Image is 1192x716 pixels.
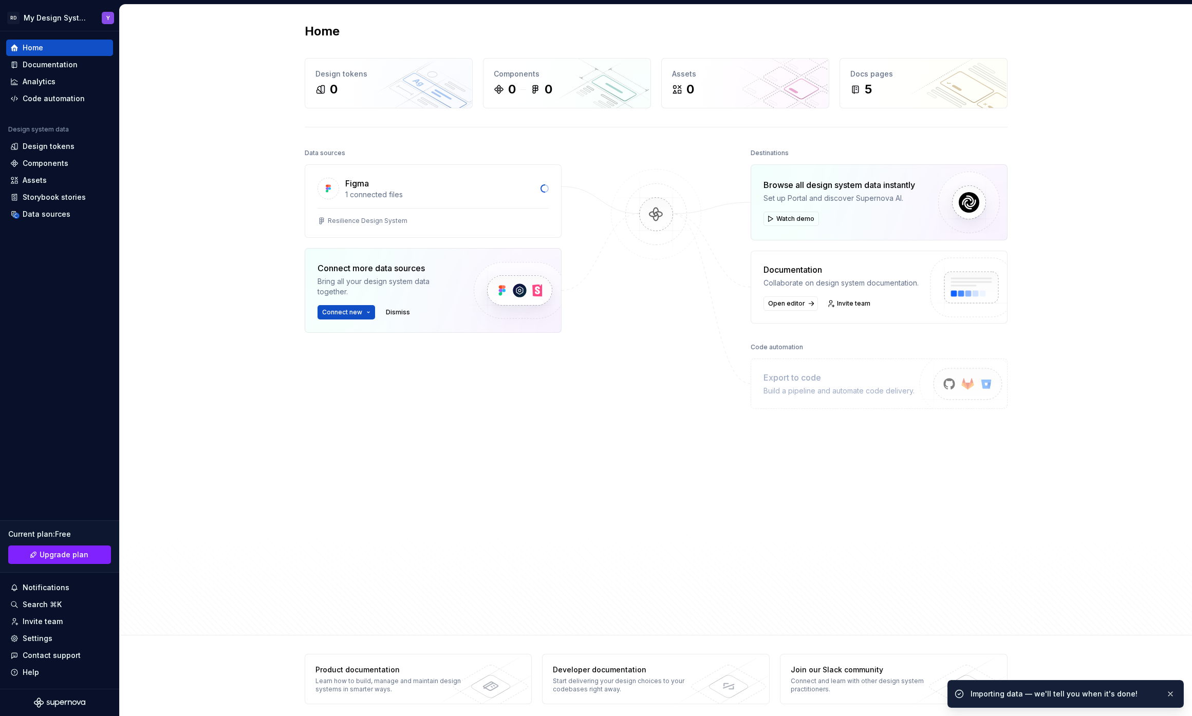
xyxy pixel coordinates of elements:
div: Collaborate on design system documentation. [763,278,919,288]
a: Product documentationLearn how to build, manage and maintain design systems in smarter ways. [305,654,532,704]
div: Search ⌘K [23,599,62,610]
div: 0 [508,81,516,98]
button: Help [6,664,113,681]
div: Resilience Design System [328,217,407,225]
div: Analytics [23,77,55,87]
div: Design tokens [23,141,74,152]
a: Design tokens [6,138,113,155]
div: Docs pages [850,69,997,79]
span: Connect new [322,308,362,316]
button: Notifications [6,579,113,596]
a: Docs pages5 [840,58,1008,108]
a: Design tokens0 [305,58,473,108]
div: Destinations [751,146,789,160]
div: Contact support [23,650,81,661]
div: Documentation [23,60,78,70]
div: Developer documentation [553,665,702,675]
a: Storybook stories [6,189,113,205]
div: Storybook stories [23,192,86,202]
div: 1 connected files [345,190,534,200]
a: Home [6,40,113,56]
a: Join our Slack communityConnect and learn with other design system practitioners. [780,654,1008,704]
span: Invite team [837,299,870,308]
div: Assets [23,175,47,185]
div: Connect more data sources [318,262,456,274]
a: Invite team [824,296,875,311]
div: 0 [545,81,552,98]
div: Learn how to build, manage and maintain design systems in smarter ways. [315,677,465,693]
a: Open editor [763,296,818,311]
div: Y [106,14,110,22]
div: Settings [23,633,52,644]
a: Components00 [483,58,651,108]
button: RDMy Design SystemY [2,7,117,29]
button: Search ⌘K [6,596,113,613]
div: Build a pipeline and automate code delivery. [763,386,915,396]
div: Invite team [23,616,63,627]
div: Connect and learn with other design system practitioners. [791,677,940,693]
button: Watch demo [763,212,819,226]
div: Export to code [763,371,915,384]
div: Current plan : Free [8,529,111,539]
div: Figma [345,177,369,190]
a: Figma1 connected filesResilience Design System [305,164,562,238]
span: Dismiss [386,308,410,316]
h2: Home [305,23,340,40]
div: Code automation [23,93,85,104]
div: Notifications [23,582,69,593]
div: Join our Slack community [791,665,940,675]
a: Developer documentationStart delivering your design choices to your codebases right away. [542,654,770,704]
div: Data sources [305,146,345,160]
svg: Supernova Logo [34,698,85,708]
button: Connect new [318,305,375,319]
div: Start delivering your design choices to your codebases right away. [553,677,702,693]
div: Components [23,158,68,168]
a: Assets [6,172,113,189]
a: Components [6,155,113,172]
div: Product documentation [315,665,465,675]
div: 0 [330,81,338,98]
div: My Design System [24,13,89,23]
div: Assets [672,69,818,79]
a: Analytics [6,73,113,90]
div: Design system data [8,125,69,134]
div: Browse all design system data instantly [763,179,915,191]
div: Documentation [763,263,919,276]
div: Components [494,69,640,79]
button: Dismiss [381,305,415,319]
div: RD [7,12,20,24]
button: Contact support [6,647,113,664]
a: Documentation [6,56,113,73]
div: Data sources [23,209,70,219]
a: Invite team [6,613,113,630]
a: Upgrade plan [8,545,111,564]
div: Home [23,43,43,53]
div: 0 [686,81,694,98]
span: Watch demo [776,215,814,223]
span: Open editor [768,299,805,308]
div: Design tokens [315,69,462,79]
a: Settings [6,630,113,647]
a: Code automation [6,90,113,107]
div: Help [23,667,39,677]
a: Assets0 [661,58,829,108]
div: Bring all your design system data together. [318,276,456,297]
a: Data sources [6,206,113,222]
div: Set up Portal and discover Supernova AI. [763,193,915,203]
div: Code automation [751,340,803,354]
span: Upgrade plan [40,550,88,560]
div: 5 [865,81,872,98]
div: Importing data — we'll tell you when it's done! [971,689,1158,699]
